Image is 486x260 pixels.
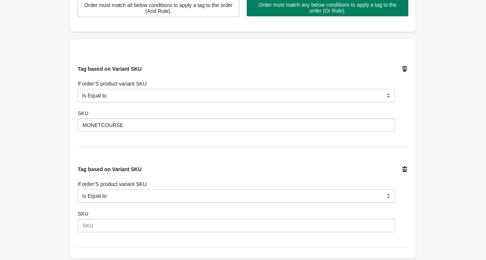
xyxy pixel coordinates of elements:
label: SKU [78,110,88,117]
input: SKU [78,219,395,232]
label: If order’S product variant SKU [78,80,147,87]
label: If order’S product variant SKU [78,180,147,188]
span: Order must match any below conditions to apply a tag to the order (Or Rule). [253,2,402,14]
input: SKU [78,119,395,132]
span: Order must match all below conditions to apply a tag to the order (And Rule). [84,2,233,14]
span: Tag based on Variant SKU [78,166,142,172]
span: Tag based on Variant SKU [78,66,142,72]
label: SKU [78,210,88,217]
